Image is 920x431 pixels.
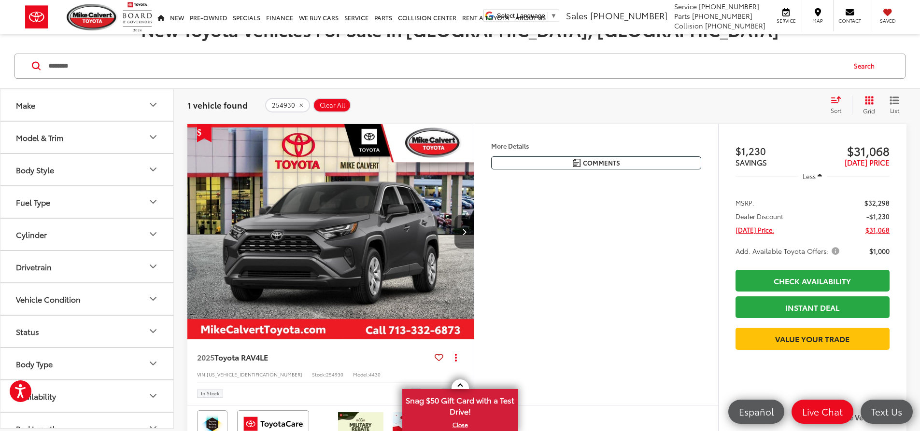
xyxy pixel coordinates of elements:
button: Actions [447,349,464,366]
a: Live Chat [792,400,853,424]
span: Service [775,17,797,24]
span: Map [807,17,828,24]
button: Clear All [313,98,351,112]
span: $32,298 [864,198,890,208]
span: Español [734,405,778,417]
div: Vehicle Condition [16,294,81,304]
button: DrivetrainDrivetrain [0,251,174,282]
span: ▼ [551,12,557,19]
button: Search [845,54,889,78]
span: [US_VEHICLE_IDENTIFICATION_NUMBER] [207,371,302,378]
button: StatusStatus [0,316,174,347]
button: Add. Available Toyota Offers: [736,246,843,256]
div: Vehicle Condition [147,293,159,305]
span: Sort [831,106,841,114]
div: Status [147,325,159,337]
span: $31,068 [812,143,890,158]
div: Fuel Type [16,197,50,207]
span: [PHONE_NUMBER] [590,9,667,22]
span: Collision [674,21,703,30]
button: Comments [491,156,701,169]
h4: More Details [491,142,701,149]
div: 2025 Toyota RAV4 LE 0 [187,124,475,339]
span: Parts [674,11,690,21]
a: Instant Deal [736,296,890,318]
button: Next image [454,215,474,249]
div: Body Type [16,359,53,368]
button: Less [798,167,827,185]
a: Value Your Trade [736,328,890,349]
span: dropdown dots [455,353,457,361]
button: Body TypeBody Type [0,348,174,379]
span: $1,000 [869,246,890,256]
button: CylinderCylinder [0,219,174,250]
button: remove 254930 [265,98,310,112]
button: Body StyleBody Style [0,154,174,185]
span: Saved [877,17,898,24]
span: Comments [583,158,620,167]
span: Live Chat [797,405,848,417]
div: Fuel Type [147,196,159,208]
span: Less [803,172,816,181]
div: Model & Trim [147,131,159,143]
span: Snag $50 Gift Card with a Test Drive! [403,390,517,419]
label: Compare Vehicle [821,413,897,422]
a: Check Availability [736,270,890,292]
span: Toyota RAV4 [214,351,260,362]
span: Add. Available Toyota Offers: [736,246,841,256]
button: Vehicle ConditionVehicle Condition [0,283,174,315]
span: MSRP: [736,198,754,208]
button: MakeMake [0,89,174,121]
div: Model & Trim [16,133,63,142]
div: Availability [16,391,56,401]
span: 4430 [369,371,381,378]
div: Body Style [16,165,54,174]
div: Make [147,99,159,111]
span: 254930 [326,371,343,378]
span: $31,068 [865,225,890,235]
button: Model & TrimModel & Trim [0,122,174,153]
span: Stock: [312,371,326,378]
div: Make [16,100,35,110]
span: In Stock [201,391,219,396]
span: [PHONE_NUMBER] [705,21,765,30]
span: Service [674,1,697,11]
div: Cylinder [16,230,47,239]
img: 2025 Toyota RAV4 LE [187,124,475,340]
img: Comments [573,159,580,167]
span: 2025 [197,351,214,362]
span: [DATE] PRICE [845,157,890,167]
input: Search by Make, Model, or Keyword [48,55,845,78]
button: Fuel TypeFuel Type [0,186,174,218]
span: Sales [566,9,588,22]
span: List [890,106,899,114]
a: 2025 Toyota RAV4 LE2025 Toyota RAV4 LE2025 Toyota RAV4 LE2025 Toyota RAV4 LE [187,124,475,339]
span: Dealer Discount [736,211,783,221]
span: Clear All [320,101,345,109]
a: Español [728,400,784,424]
div: Drivetrain [147,261,159,272]
div: Status [16,327,39,336]
span: 1 vehicle found [187,99,248,111]
span: VIN: [197,371,207,378]
button: AvailabilityAvailability [0,380,174,412]
div: Body Type [147,358,159,369]
button: Grid View [852,96,882,115]
span: [PHONE_NUMBER] [699,1,759,11]
a: Text Us [861,400,913,424]
span: LE [260,351,268,362]
button: Select sort value [826,96,852,115]
span: [DATE] Price: [736,225,774,235]
span: SAVINGS [736,157,767,167]
span: 254930 [272,101,295,109]
span: Grid [863,107,875,115]
div: Availability [147,390,159,402]
button: List View [882,96,906,115]
div: Body Style [147,164,159,175]
div: Cylinder [147,228,159,240]
span: Contact [838,17,861,24]
div: Drivetrain [16,262,52,271]
span: -$1,230 [866,211,890,221]
span: Text Us [866,405,907,417]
